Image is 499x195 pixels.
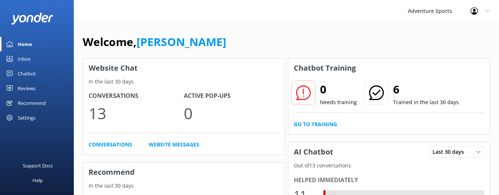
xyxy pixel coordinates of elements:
span: Last 30 days [433,148,468,156]
div: Helped immediately [294,175,484,185]
p: Needs training [320,98,357,106]
div: Help [32,173,43,188]
a: Go to Training [294,120,337,128]
p: In the last 30 days [83,78,285,86]
h3: AI Chatbot [288,142,339,162]
p: In the last 30 days [83,182,285,190]
a: [PERSON_NAME] [137,34,226,49]
h2: 0 [320,81,357,98]
img: yonder-white-logo.png [11,13,54,25]
h3: Recommend [83,163,285,182]
h1: Welcome, [83,33,226,51]
p: 13 [89,101,184,125]
p: 0 [184,101,279,125]
div: Inbox [18,52,31,66]
div: Recommend [18,96,46,110]
p: Out of 13 conversations [288,162,490,170]
h4: Active Pop-ups [184,91,279,101]
div: Support Docs [23,158,53,173]
h3: Chatbot Training [288,58,361,78]
h3: Website Chat [83,58,285,78]
h2: 6 [393,81,459,98]
div: Settings [18,110,35,125]
a: Conversations [89,141,132,149]
p: Trained in the last 30 days [393,98,459,106]
a: Website Messages [149,141,199,149]
div: Chatbot [18,66,36,81]
div: Home [18,37,32,52]
h4: Conversations [89,91,184,101]
div: Reviews [18,81,35,96]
